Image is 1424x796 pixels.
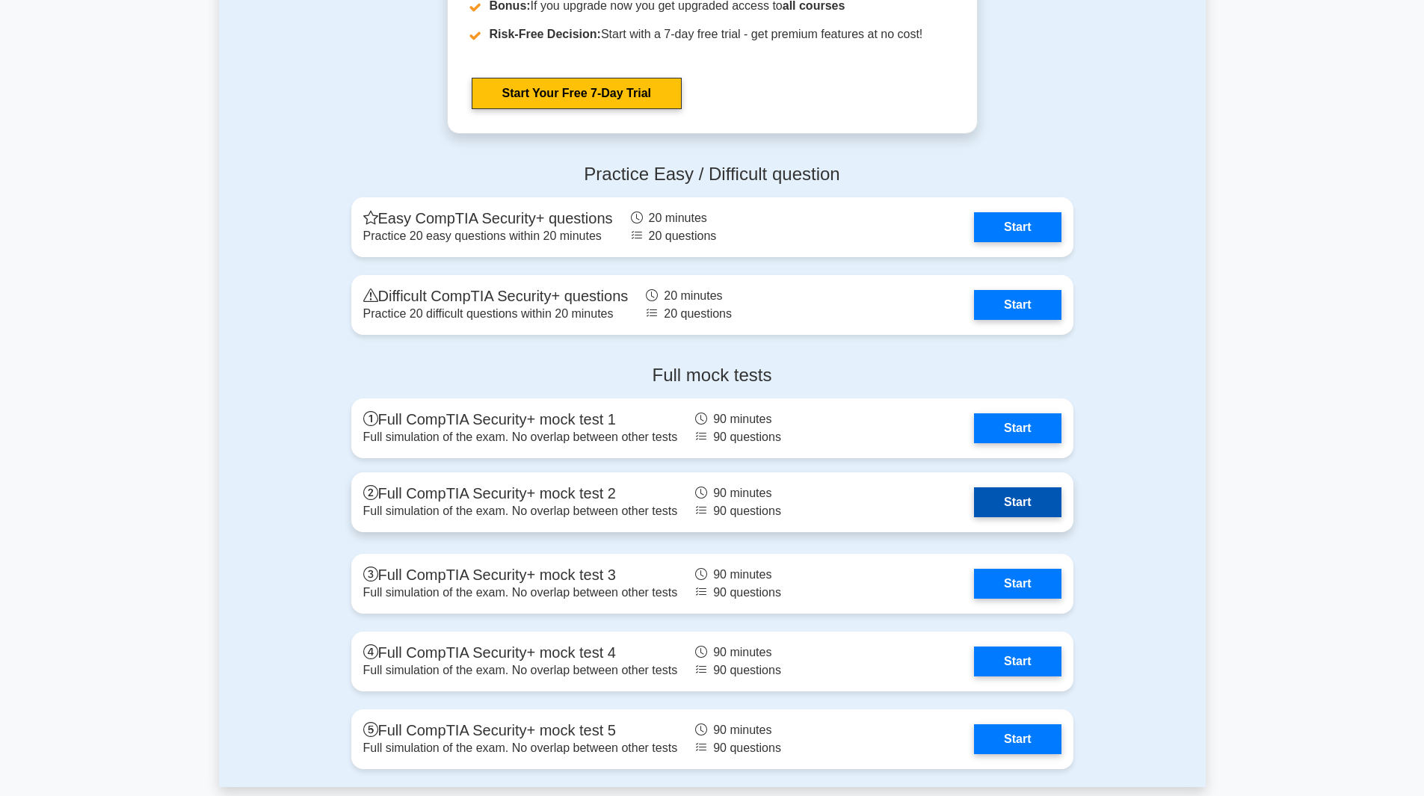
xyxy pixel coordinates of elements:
a: Start [974,647,1061,676]
a: Start [974,569,1061,599]
h4: Practice Easy / Difficult question [351,164,1073,185]
a: Start [974,212,1061,242]
a: Start [974,487,1061,517]
a: Start [974,724,1061,754]
a: Start Your Free 7-Day Trial [472,78,682,109]
a: Start [974,413,1061,443]
h4: Full mock tests [351,365,1073,386]
a: Start [974,290,1061,320]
